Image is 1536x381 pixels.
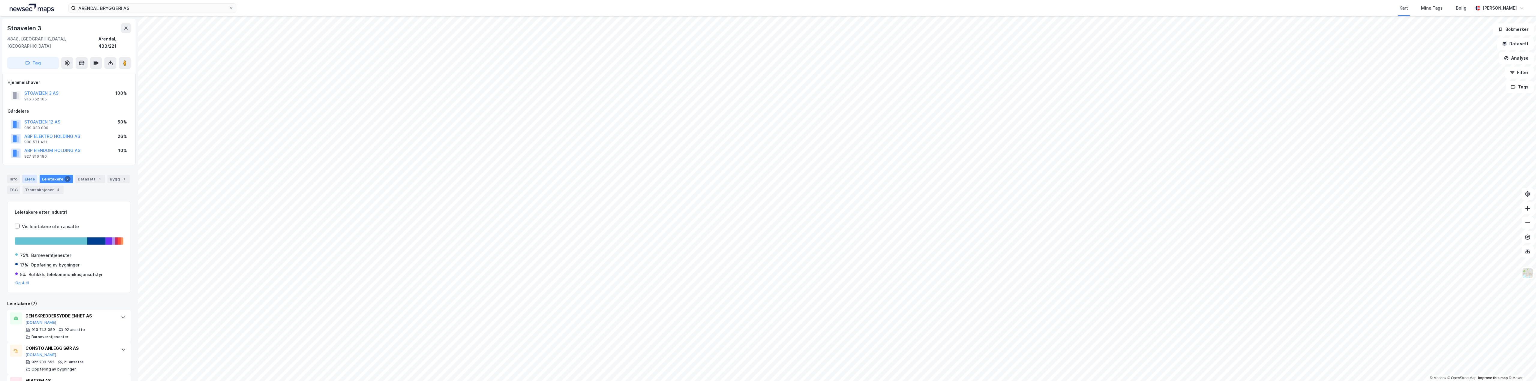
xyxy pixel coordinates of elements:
[64,176,70,182] div: 7
[1505,67,1534,79] button: Filter
[107,175,130,183] div: Bygg
[20,252,29,259] div: 75%
[10,4,54,13] img: logo.a4113a55bc3d86da70a041830d287a7e.svg
[7,186,20,194] div: ESG
[7,57,59,69] button: Tag
[75,175,105,183] div: Datasett
[1493,23,1534,35] button: Bokmerker
[22,175,37,183] div: Eiere
[25,353,56,357] button: [DOMAIN_NAME]
[7,79,130,86] div: Hjemmelshaver
[1522,267,1533,279] img: Z
[20,271,26,278] div: 5%
[31,252,71,259] div: Barneverntjenester
[25,312,115,320] div: DEN SKREDDERSYDDE ENHET AS
[31,335,69,339] div: Barneverntjenester
[31,327,55,332] div: 913 743 059
[1506,352,1536,381] div: Kontrollprogram for chat
[1430,376,1446,380] a: Mapbox
[15,209,123,216] div: Leietakere etter industri
[1421,4,1443,12] div: Mine Tags
[115,90,127,97] div: 100%
[1506,81,1534,93] button: Tags
[98,35,131,50] div: Arendal, 433/221
[7,35,98,50] div: 4848, [GEOGRAPHIC_DATA], [GEOGRAPHIC_DATA]
[121,176,127,182] div: 1
[25,345,115,352] div: CONSTO ANLEGG SØR AS
[118,147,127,154] div: 10%
[1483,4,1517,12] div: [PERSON_NAME]
[1456,4,1466,12] div: Bolig
[1499,52,1534,64] button: Analyse
[22,186,64,194] div: Transaksjoner
[31,261,79,269] div: Oppføring av bygninger
[7,300,131,307] div: Leietakere (7)
[28,271,103,278] div: Butikkh. telekommunikasjonsutstyr
[15,281,29,285] button: Og 4 til
[118,118,127,126] div: 50%
[64,360,84,365] div: 21 ansatte
[25,320,56,325] button: [DOMAIN_NAME]
[7,108,130,115] div: Gårdeiere
[24,97,47,102] div: 916 752 105
[31,360,54,365] div: 922 203 652
[1506,352,1536,381] iframe: Chat Widget
[55,187,61,193] div: 4
[24,154,47,159] div: 927 816 180
[1399,4,1408,12] div: Kart
[76,4,229,13] input: Søk på adresse, matrikkel, gårdeiere, leietakere eller personer
[7,175,20,183] div: Info
[24,140,47,144] div: 998 571 421
[22,223,79,230] div: Vis leietakere uten ansatte
[1447,376,1477,380] a: OpenStreetMap
[118,133,127,140] div: 26%
[7,23,43,33] div: Stoaveien 3
[1478,376,1508,380] a: Improve this map
[24,126,48,130] div: 989 030 000
[40,175,73,183] div: Leietakere
[20,261,28,269] div: 17%
[64,327,85,332] div: 92 ansatte
[31,367,76,372] div: Oppføring av bygninger
[97,176,103,182] div: 1
[1497,38,1534,50] button: Datasett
